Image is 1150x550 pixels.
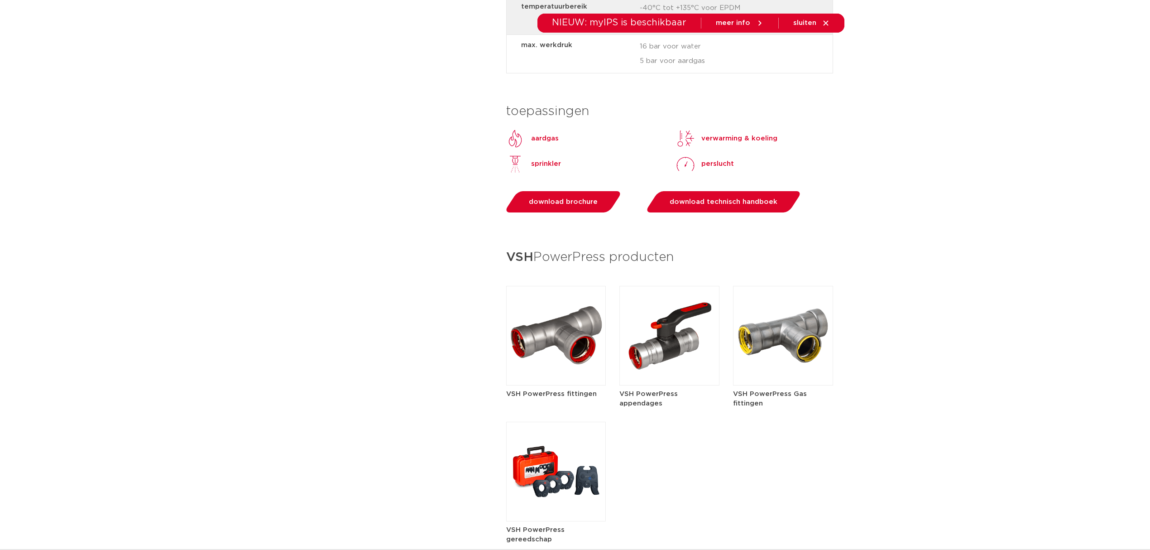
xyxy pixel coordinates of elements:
a: services [677,34,706,68]
a: over ons [724,34,755,68]
a: verwarming & koeling [676,130,777,148]
strong: VSH [506,251,533,264]
a: sluiten [793,19,830,27]
p: verwarming & koeling [701,133,777,144]
a: download brochure [503,191,623,212]
h5: VSH PowerPress appendages [619,389,719,408]
span: sluiten [793,19,816,26]
span: NIEUW: myIPS is beschikbaar [552,18,686,27]
a: producten [453,34,489,68]
span: download brochure [529,198,598,205]
h3: toepassingen [506,102,833,121]
h3: PowerPress producten [506,247,833,268]
a: meer info [716,19,764,27]
a: VSH PowerPress gereedschap [506,468,606,544]
a: toepassingen [555,34,602,68]
a: markten [508,34,537,68]
h5: VSH PowerPress Gas fittingen [733,389,833,408]
p: aardgas [531,133,559,144]
a: downloads [620,34,659,68]
a: VSH PowerPress fittingen [506,332,606,399]
p: sprinkler [531,159,561,169]
a: VSH PowerPress appendages [619,332,719,408]
a: sprinkler [506,155,561,173]
a: download technisch handboek [645,191,803,212]
h5: VSH PowerPress fittingen [506,389,606,399]
a: VSH PowerPress Gas fittingen [733,332,833,408]
h5: VSH PowerPress gereedschap [506,525,606,544]
span: download technisch handboek [670,198,777,205]
p: perslucht [701,159,734,169]
span: meer info [716,19,750,26]
nav: Menu [453,34,755,68]
a: aardgas [506,130,559,148]
a: perslucht [676,155,734,173]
